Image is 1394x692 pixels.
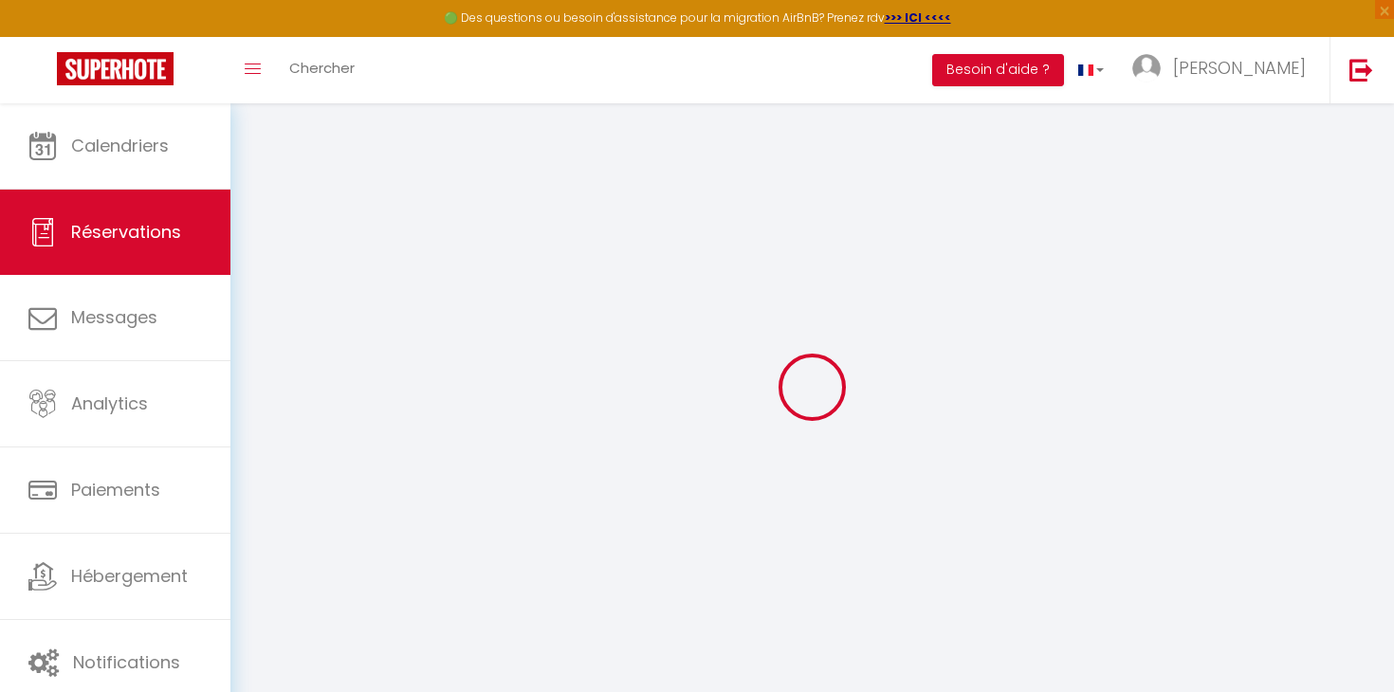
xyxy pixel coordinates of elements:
[1173,56,1306,80] span: [PERSON_NAME]
[1118,37,1330,103] a: ... [PERSON_NAME]
[932,54,1064,86] button: Besoin d'aide ?
[71,220,181,244] span: Réservations
[275,37,369,103] a: Chercher
[71,478,160,501] span: Paiements
[71,134,169,157] span: Calendriers
[57,52,174,85] img: Super Booking
[73,650,180,674] span: Notifications
[1132,54,1161,82] img: ...
[289,58,355,78] span: Chercher
[71,392,148,415] span: Analytics
[885,9,951,26] a: >>> ICI <<<<
[71,305,157,329] span: Messages
[71,564,188,588] span: Hébergement
[1349,58,1373,82] img: logout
